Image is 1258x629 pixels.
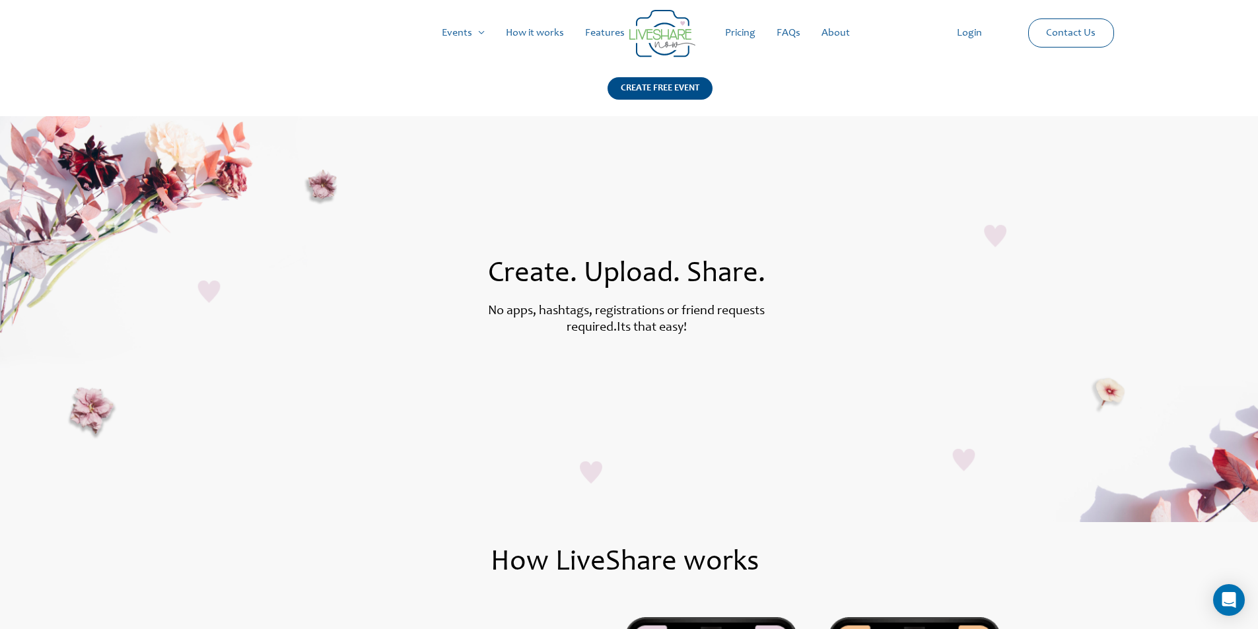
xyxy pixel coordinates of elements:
[811,12,860,54] a: About
[617,321,687,335] label: Its that easy!
[495,12,575,54] a: How it works
[629,10,695,57] img: Group 14 | Live Photo Slideshow for Events | Create Free Events Album for Any Occasion
[946,12,993,54] a: Login
[715,12,766,54] a: Pricing
[23,12,1235,54] nav: Site Navigation
[1035,19,1106,47] a: Contact Us
[133,548,1117,578] h1: How LiveShare works
[766,12,811,54] a: FAQs
[575,12,635,54] a: Features
[488,305,765,335] label: No apps, hashtags, registrations or friend requests required.
[608,77,713,100] div: CREATE FREE EVENT
[608,77,713,116] a: CREATE FREE EVENT
[488,260,765,289] span: Create. Upload. Share.
[431,12,495,54] a: Events
[1213,584,1245,616] div: Open Intercom Messenger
